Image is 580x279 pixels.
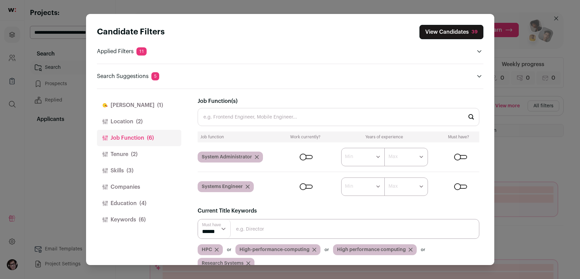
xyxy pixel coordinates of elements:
[202,260,244,267] span: Research Systems
[97,130,181,146] button: Job Function(6)
[283,134,328,140] div: Work currently?
[345,153,353,160] label: Min
[157,101,163,109] span: (1)
[388,153,398,160] label: Max
[202,246,212,253] span: HPC
[131,150,137,158] span: (2)
[97,179,181,195] button: Companies
[97,97,181,113] button: [PERSON_NAME](1)
[441,134,476,140] div: Must have?
[202,183,243,190] span: Systems Engineer
[471,29,478,35] div: 39
[388,183,398,190] label: Max
[345,183,353,190] label: Min
[97,146,181,162] button: Tenure(2)
[97,162,181,179] button: Skills(3)
[97,212,181,228] button: Keywords(6)
[136,118,143,126] span: (2)
[97,47,147,56] p: Applied Filters
[97,72,159,80] p: Search Suggestions
[97,113,181,130] button: Location(2)
[97,28,165,36] strong: Candidate Filters
[333,134,435,140] div: Years of experience
[136,47,147,56] span: 11
[147,134,154,142] span: (6)
[198,219,479,239] input: e.g. Director
[202,154,252,160] span: System Administrator
[475,47,483,56] button: Open applied filters
[127,167,133,175] span: (3)
[139,216,146,224] span: (6)
[198,207,257,215] label: Current Title Keywords
[200,134,278,140] div: Job function
[337,246,406,253] span: High performance computing
[419,25,483,39] button: Close search preferences
[198,97,237,105] label: Job Function(s)
[239,246,310,253] span: High-performance-computing
[139,199,146,207] span: (4)
[151,72,159,80] span: 5
[97,195,181,212] button: Education(4)
[198,108,479,126] input: e.g. Frontend Engineer, Mobile Engineer...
